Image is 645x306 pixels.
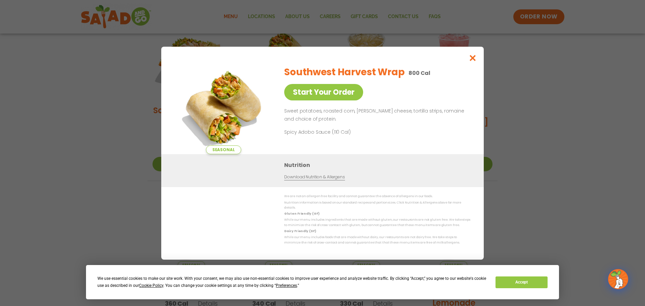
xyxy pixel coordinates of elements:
[86,265,559,299] div: Cookie Consent Prompt
[139,283,163,288] span: Cookie Policy
[284,84,363,100] a: Start Your Order
[284,229,316,233] strong: Dairy Friendly (DF)
[276,283,297,288] span: Preferences
[284,174,345,180] a: Download Nutrition & Allergens
[284,161,474,169] h3: Nutrition
[284,235,470,245] p: While our menu includes foods that are made without dairy, our restaurants are not dairy free. We...
[496,276,547,288] button: Accept
[462,47,484,69] button: Close modal
[284,107,468,123] p: Sweet potatoes, roasted corn, [PERSON_NAME] cheese, tortilla strips, romaine and choice of protein.
[97,275,487,289] div: We use essential cookies to make our site work. With your consent, we may also use non-essential ...
[609,270,628,289] img: wpChatIcon
[284,200,470,210] p: Nutrition information is based on our standard recipes and portion sizes. Click Nutrition & Aller...
[284,217,470,228] p: While our menu includes ingredients that are made without gluten, our restaurants are not gluten ...
[176,60,270,154] img: Featured product photo for Southwest Harvest Wrap
[408,69,430,77] p: 800 Cal
[206,145,241,154] span: Seasonal
[284,128,408,135] p: Spicy Adobo Sauce (110 Cal)
[284,194,470,199] p: We are not an allergen free facility and cannot guarantee the absence of allergens in our foods.
[284,212,319,216] strong: Gluten Friendly (GF)
[284,65,404,79] h2: Southwest Harvest Wrap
